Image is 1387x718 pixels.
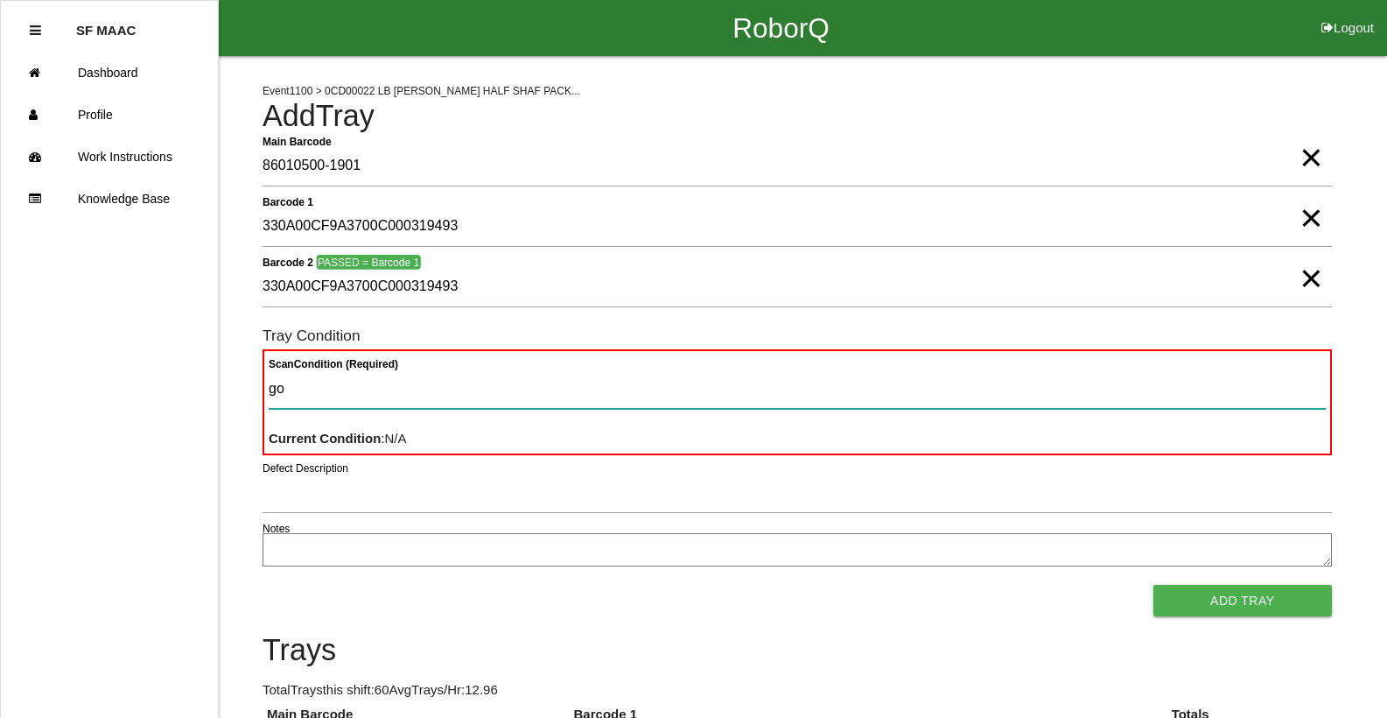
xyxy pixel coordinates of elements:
a: Profile [1,94,218,136]
span: PASSED = Barcode 1 [316,255,420,270]
b: Barcode 1 [263,195,313,208]
h4: Trays [263,634,1332,667]
b: Scan Condition (Required) [269,358,398,370]
a: Knowledge Base [1,178,218,220]
p: Total Trays this shift: 60 Avg Trays /Hr: 12.96 [263,680,1332,700]
label: Notes [263,521,290,537]
b: Barcode 2 [263,256,313,268]
button: Add Tray [1153,585,1332,616]
b: Main Barcode [263,135,332,147]
label: Defect Description [263,461,348,476]
p: SF MAAC [76,10,136,38]
div: Close [30,10,41,52]
a: Dashboard [1,52,218,94]
span: Clear Input [1299,183,1322,218]
input: Required [263,146,1332,187]
span: Clear Input [1299,243,1322,278]
span: Clear Input [1299,123,1322,158]
span: : N/A [269,431,407,446]
h6: Tray Condition [263,327,1332,344]
a: Work Instructions [1,136,218,178]
b: Current Condition [269,431,381,446]
span: Event 1100 > 0CD00022 LB [PERSON_NAME] HALF SHAF PACK... [263,85,580,97]
h4: Add Tray [263,100,1332,133]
